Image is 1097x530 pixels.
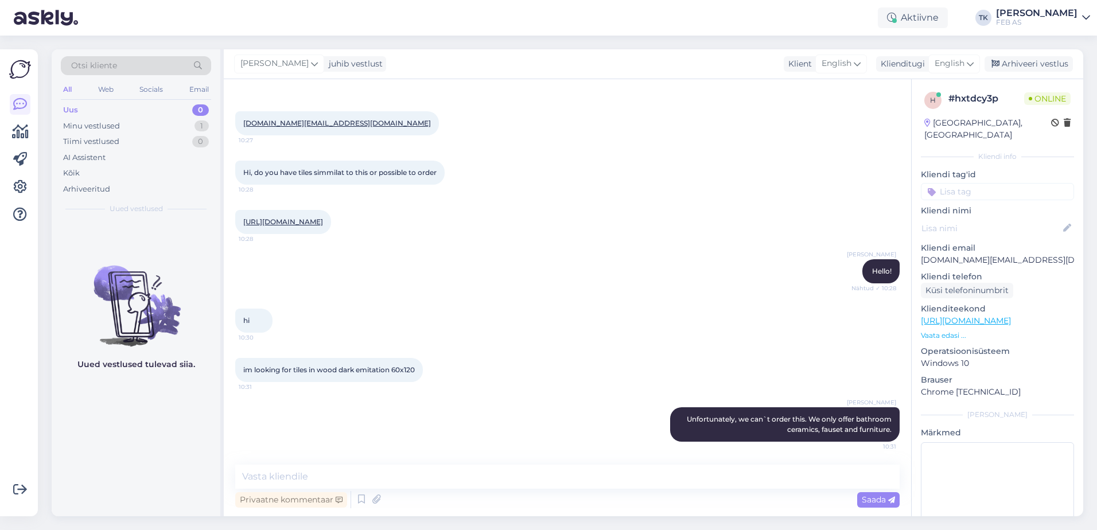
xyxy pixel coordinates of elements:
div: Kõik [63,167,80,179]
div: Arhiveeri vestlus [985,56,1073,72]
span: 10:30 [239,333,282,342]
span: Unfortunately, we can`t order this. We only offer bathroom ceramics, fauset and furniture. [687,415,893,434]
p: Operatsioonisüsteem [921,345,1074,357]
div: Klient [784,58,812,70]
span: hi [243,316,250,325]
div: 1 [194,120,209,132]
div: Uus [63,104,78,116]
a: [URL][DOMAIN_NAME] [243,217,323,226]
span: English [935,57,964,70]
p: Vaata edasi ... [921,330,1074,341]
span: English [822,57,851,70]
div: AI Assistent [63,152,106,163]
div: Socials [137,82,165,97]
span: Hello! [872,267,892,275]
div: juhib vestlust [324,58,383,70]
img: Askly Logo [9,59,31,80]
div: Klienditugi [876,58,925,70]
input: Lisa tag [921,183,1074,200]
span: im looking for tiles in wood dark emitation 60x120 [243,365,415,374]
img: No chats [52,245,220,348]
span: [PERSON_NAME] [240,57,309,70]
div: Web [96,82,116,97]
p: Märkmed [921,427,1074,439]
div: Tiimi vestlused [63,136,119,147]
div: 0 [192,104,209,116]
a: [URL][DOMAIN_NAME] [921,315,1011,326]
div: Minu vestlused [63,120,120,132]
p: Kliendi nimi [921,205,1074,217]
div: All [61,82,74,97]
p: Kliendi tag'id [921,169,1074,181]
div: 0 [192,136,209,147]
p: Kliendi email [921,242,1074,254]
span: h [930,96,936,104]
div: Arhiveeritud [63,184,110,195]
div: [PERSON_NAME] [996,9,1077,18]
a: [PERSON_NAME]FEB AS [996,9,1090,27]
div: [PERSON_NAME] [921,410,1074,420]
span: Otsi kliente [71,60,117,72]
div: Kliendi info [921,151,1074,162]
span: [PERSON_NAME] [847,398,896,407]
p: Kliendi telefon [921,271,1074,283]
div: [GEOGRAPHIC_DATA], [GEOGRAPHIC_DATA] [924,117,1051,141]
span: 10:27 [239,136,282,145]
p: Chrome [TECHNICAL_ID] [921,386,1074,398]
div: TK [975,10,991,26]
p: Windows 10 [921,357,1074,369]
div: Privaatne kommentaar [235,492,347,508]
span: Saada [862,494,895,505]
div: Aktiivne [878,7,948,28]
span: 10:28 [239,235,282,243]
p: Klienditeekond [921,303,1074,315]
div: # hxtdcy3p [948,92,1024,106]
span: 10:31 [853,442,896,451]
span: [PERSON_NAME] [847,250,896,259]
span: Hi, do you have tiles simmilat to this or possible to order [243,168,437,177]
p: Uued vestlused tulevad siia. [77,358,195,371]
p: [DOMAIN_NAME][EMAIL_ADDRESS][DOMAIN_NAME] [921,254,1074,266]
p: Brauser [921,374,1074,386]
div: Email [187,82,211,97]
span: 10:31 [239,383,282,391]
span: 10:28 [239,185,282,194]
span: Nähtud ✓ 10:28 [851,284,896,293]
div: FEB AS [996,18,1077,27]
span: Uued vestlused [110,204,163,214]
div: Küsi telefoninumbrit [921,283,1013,298]
a: [DOMAIN_NAME][EMAIL_ADDRESS][DOMAIN_NAME] [243,119,431,127]
span: Online [1024,92,1071,105]
input: Lisa nimi [921,222,1061,235]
